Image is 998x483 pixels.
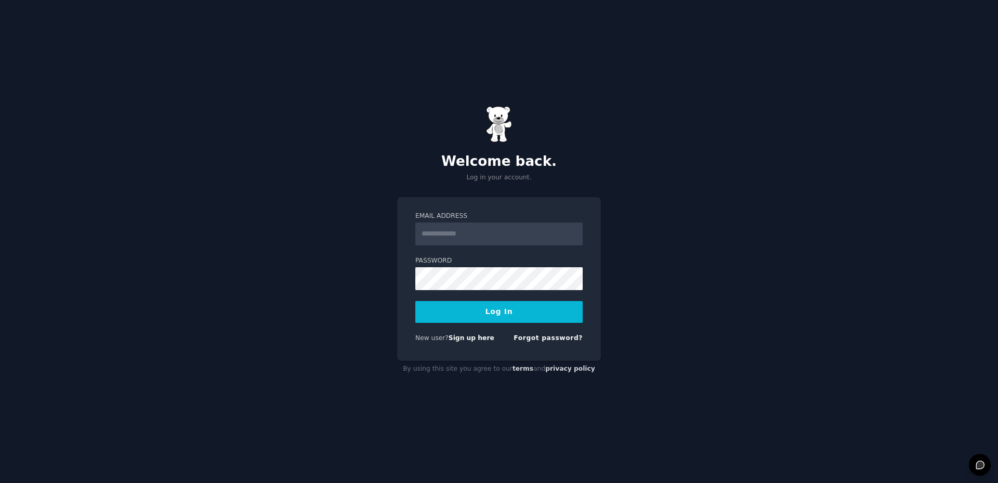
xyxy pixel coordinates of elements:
img: Gummy Bear [486,106,512,142]
a: Forgot password? [514,334,583,342]
span: New user? [415,334,449,342]
p: Log in your account. [397,173,601,182]
label: Email Address [415,212,583,221]
a: privacy policy [545,365,595,372]
a: Sign up here [449,334,494,342]
label: Password [415,256,583,266]
button: Log In [415,301,583,323]
div: By using this site you agree to our and [397,361,601,377]
h2: Welcome back. [397,153,601,170]
a: terms [513,365,533,372]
